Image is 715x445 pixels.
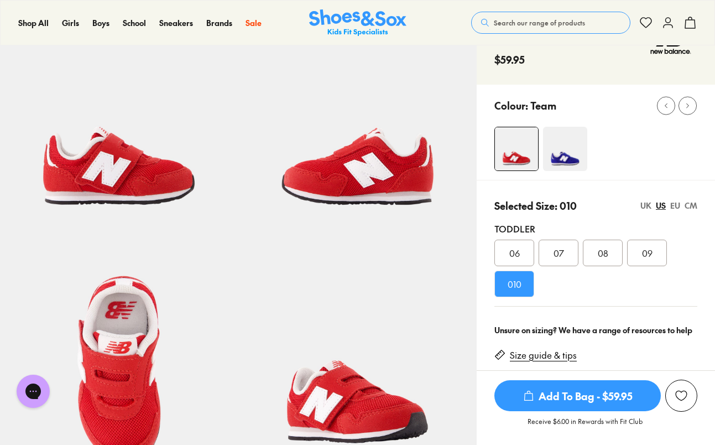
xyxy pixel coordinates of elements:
span: 07 [554,246,564,260]
a: Shop All [18,17,49,29]
span: Brands [206,17,232,28]
p: Team [530,98,556,113]
a: Shoes & Sox [309,9,406,37]
span: Search our range of products [494,18,585,28]
p: Receive $6.00 in Rewards with Fit Club [528,416,643,436]
button: Add To Bag - $59.95 [494,380,661,412]
span: 08 [598,246,608,260]
span: School [123,17,146,28]
span: Add To Bag - $59.95 [494,380,661,411]
span: Boys [92,17,109,28]
a: Sale [246,17,262,29]
p: Colour: [494,98,528,113]
iframe: Gorgias live chat messenger [11,371,55,412]
span: Sale [246,17,262,28]
a: Sneakers [159,17,193,29]
div: CM [685,200,697,211]
span: 010 [508,277,521,291]
span: Sneakers [159,17,193,28]
span: 09 [642,246,653,260]
span: Girls [62,17,79,28]
p: Selected Size: 010 [494,198,577,213]
div: US [656,200,666,211]
a: Boys [92,17,109,29]
a: Girls [62,17,79,29]
span: $59.95 [494,52,525,67]
a: School [123,17,146,29]
a: Brands [206,17,232,29]
button: Add to Wishlist [665,380,697,412]
img: SNS_Logo_Responsive.svg [309,9,406,37]
div: Toddler [494,222,697,235]
img: 4-551787_1 [495,127,538,170]
div: EU [670,200,680,211]
div: Unsure on sizing? We have a range of resources to help [494,324,697,336]
span: 06 [509,246,520,260]
a: Size guide & tips [510,349,577,361]
button: Search our range of products [471,12,630,34]
div: UK [640,200,651,211]
span: Shop All [18,17,49,28]
img: 4-551781_1 [543,127,587,171]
